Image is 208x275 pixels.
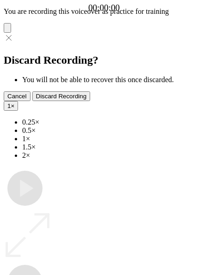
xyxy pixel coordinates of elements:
button: Discard Recording [32,91,91,101]
a: 00:00:00 [88,3,120,13]
h2: Discard Recording? [4,54,204,66]
li: 1.5× [22,143,204,151]
li: 2× [22,151,204,160]
button: 1× [4,101,18,111]
li: You will not be able to recover this once discarded. [22,76,204,84]
li: 0.25× [22,118,204,126]
span: 1 [7,102,11,109]
li: 1× [22,135,204,143]
p: You are recording this voiceover as practice for training [4,7,204,16]
button: Cancel [4,91,31,101]
li: 0.5× [22,126,204,135]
